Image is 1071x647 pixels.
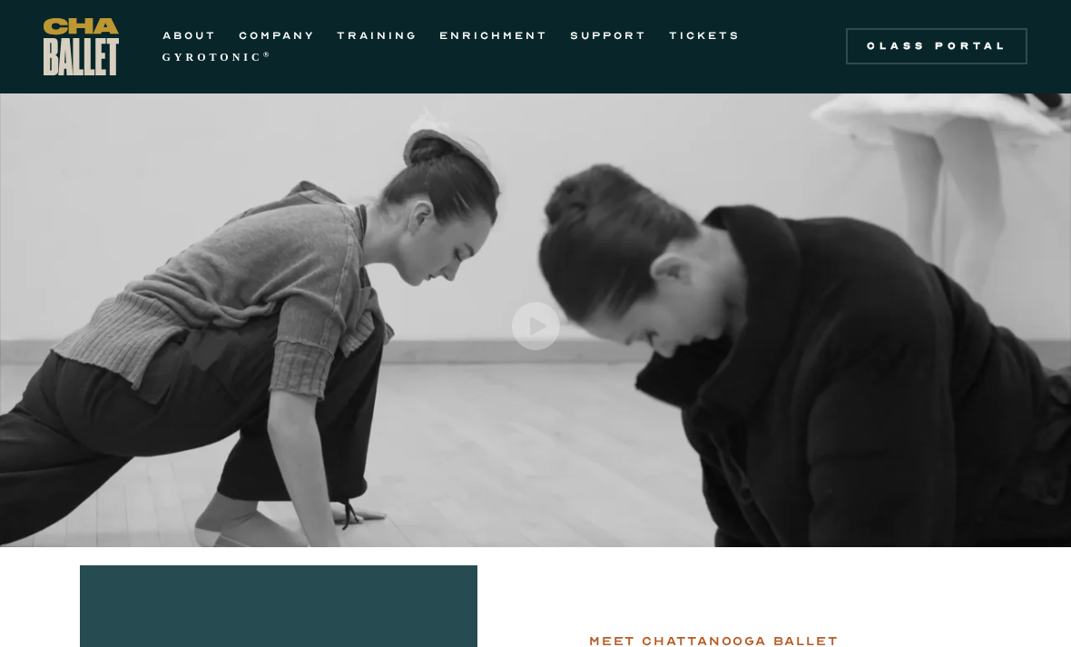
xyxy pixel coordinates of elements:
[44,18,119,75] a: home
[337,25,418,46] a: TRAINING
[263,50,273,59] sup: ®
[162,25,217,46] a: ABOUT
[239,25,315,46] a: COMPANY
[669,25,741,46] a: TICKETS
[162,51,263,64] strong: GYROTONIC
[162,46,273,68] a: GYROTONIC®
[846,28,1027,64] a: Class Portal
[570,25,647,46] a: SUPPORT
[857,39,1017,54] div: Class Portal
[439,25,548,46] a: ENRICHMENT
